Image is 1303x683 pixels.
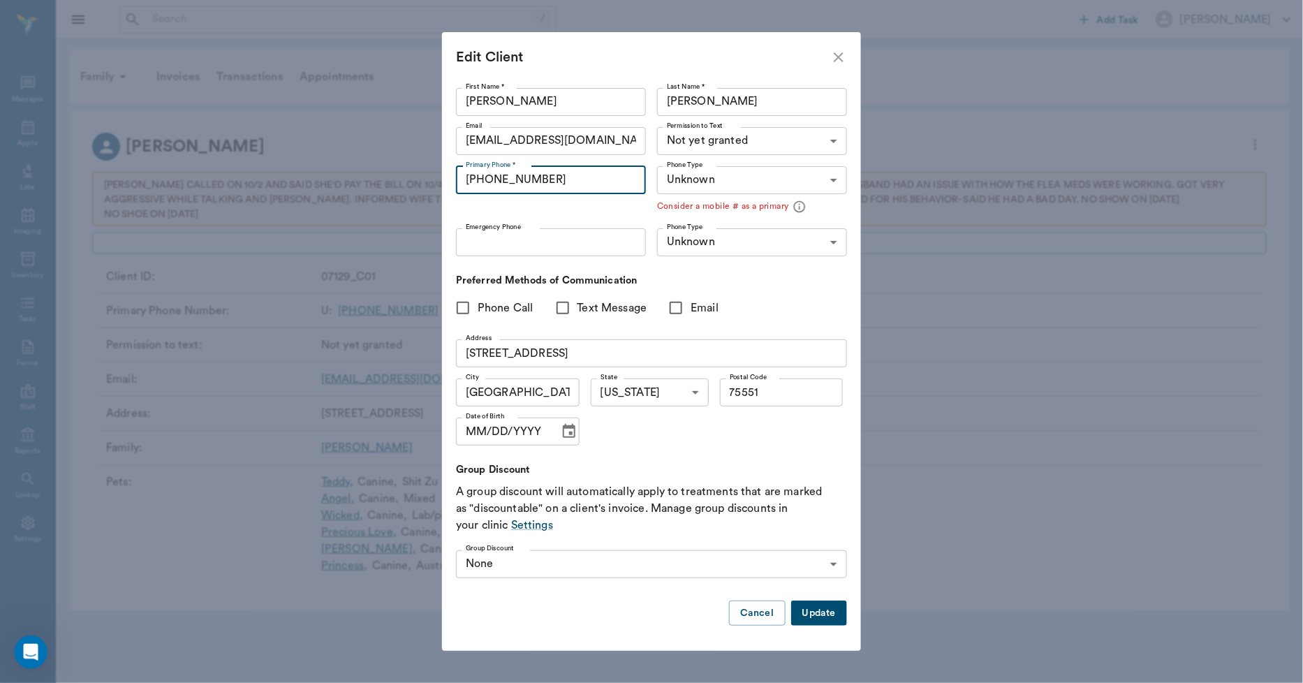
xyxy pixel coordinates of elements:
input: 12345-6789 [720,379,844,406]
iframe: Intercom live chat [14,636,47,669]
p: Group Discount [456,462,833,478]
label: Phone Type [667,160,703,170]
input: MM/DD/YYYY [456,418,550,446]
label: Postal Code [730,372,767,382]
label: Phone Type [667,222,703,232]
label: Last Name * [667,82,705,91]
button: message [789,196,810,217]
label: Group Discount [466,544,515,554]
label: State [601,372,617,382]
button: close [830,49,847,66]
button: Cancel [729,601,785,626]
span: Phone Call [478,300,533,316]
div: None [456,550,847,578]
label: Emergency Phone [466,222,521,232]
label: City [466,372,479,382]
div: Edit Client [456,46,830,68]
div: Unknown [657,166,847,194]
div: [US_STATE] [591,379,709,406]
label: Address [466,333,492,343]
div: Not yet granted [657,127,847,155]
label: Date of Birth [466,411,505,421]
span: Text Message [577,300,647,316]
p: A group discount will automatically apply to treatments that are marked as "discountable" on a cl... [456,483,847,534]
span: Email [691,300,719,316]
label: Primary Phone * [466,160,516,170]
p: Consider a mobile # as a primary [657,196,847,217]
p: Preferred Methods of Communication [456,273,833,288]
label: Email [466,121,483,131]
button: Choose date [555,418,583,446]
div: Unknown [657,228,847,256]
button: Update [791,601,847,626]
label: Permission to Text [667,121,723,131]
label: First Name * [466,82,505,91]
a: Settings [511,520,553,531]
